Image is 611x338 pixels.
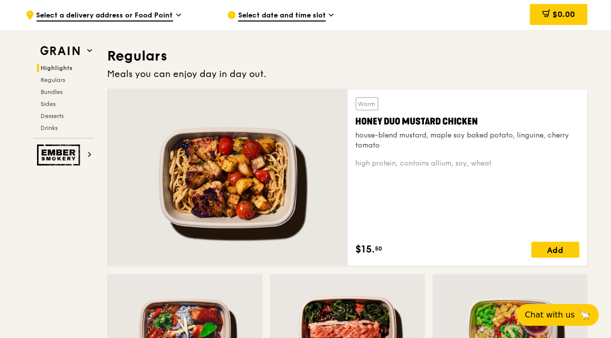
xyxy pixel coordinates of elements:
[238,10,326,21] span: Select date and time slot
[37,144,83,165] img: Ember Smokery web logo
[41,124,58,131] span: Drinks
[108,67,588,81] div: Meals you can enjoy day in day out.
[356,242,375,257] span: $15.
[356,158,579,168] div: high protein, contains allium, soy, wheat
[579,309,591,321] span: 🦙
[356,97,378,110] div: Warm
[525,309,575,321] span: Chat with us
[552,9,575,19] span: $0.00
[41,100,56,107] span: Sides
[356,114,579,128] div: Honey Duo Mustard Chicken
[41,88,63,95] span: Bundles
[108,47,588,65] h3: Regulars
[375,244,383,252] span: 50
[41,64,73,71] span: Highlights
[41,76,66,83] span: Regulars
[37,42,83,60] img: Grain web logo
[37,10,173,21] span: Select a delivery address or Food Point
[531,242,579,258] div: Add
[517,304,599,326] button: Chat with us🦙
[41,112,64,119] span: Desserts
[356,130,579,150] div: house-blend mustard, maple soy baked potato, linguine, cherry tomato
